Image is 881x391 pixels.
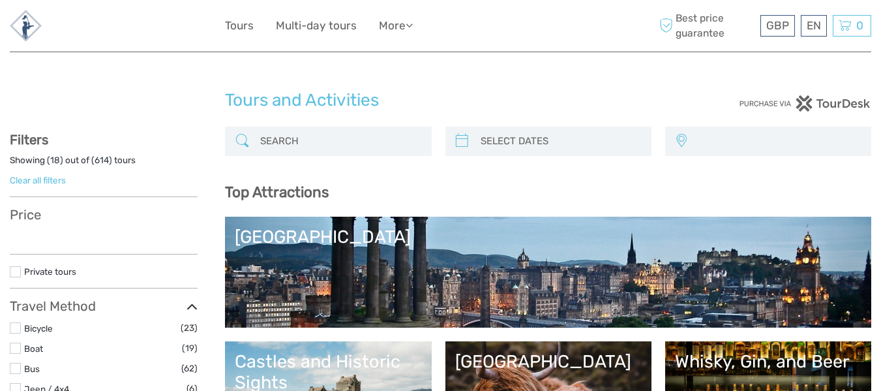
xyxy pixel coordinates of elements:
[10,175,66,185] a: Clear all filters
[10,132,48,148] strong: Filters
[455,351,642,372] div: [GEOGRAPHIC_DATA]
[276,16,357,35] a: Multi-day tours
[475,130,645,153] input: SELECT DATES
[10,10,42,42] img: 2480-e1da0b75-d43a-43b1-9b1b-e82c98ef1cd5_logo_small.jpg
[10,207,198,223] h3: Price
[675,351,861,372] div: Whisky, Gin, and Beer
[10,154,198,174] div: Showing ( ) out of ( ) tours
[50,154,60,166] label: 18
[225,183,329,201] b: Top Attractions
[181,361,198,376] span: (62)
[766,19,789,32] span: GBP
[225,16,254,35] a: Tours
[854,19,865,32] span: 0
[235,227,861,318] a: [GEOGRAPHIC_DATA]
[739,95,871,112] img: PurchaseViaTourDesk.png
[255,130,425,153] input: SEARCH
[10,298,198,314] h3: Travel Method
[24,323,53,334] a: Bicycle
[95,154,109,166] label: 614
[181,321,198,336] span: (23)
[24,266,76,277] a: Private tours
[182,341,198,356] span: (19)
[656,11,757,40] span: Best price guarantee
[24,364,40,374] a: Bus
[379,16,413,35] a: More
[235,227,861,247] div: [GEOGRAPHIC_DATA]
[801,15,827,37] div: EN
[24,343,43,354] a: Boat
[225,90,656,111] h1: Tours and Activities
